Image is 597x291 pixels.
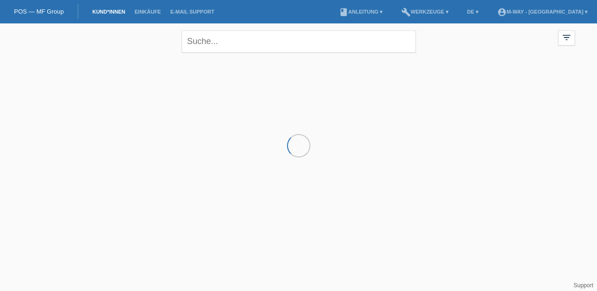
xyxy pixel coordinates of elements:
[497,7,507,17] i: account_circle
[88,9,130,15] a: Kund*innen
[166,9,219,15] a: E-Mail Support
[182,30,416,52] input: Suche...
[493,9,592,15] a: account_circlem-way - [GEOGRAPHIC_DATA] ▾
[334,9,387,15] a: bookAnleitung ▾
[463,9,483,15] a: DE ▾
[130,9,165,15] a: Einkäufe
[14,8,64,15] a: POS — MF Group
[339,7,348,17] i: book
[574,282,593,289] a: Support
[561,32,572,43] i: filter_list
[397,9,453,15] a: buildWerkzeuge ▾
[401,7,411,17] i: build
